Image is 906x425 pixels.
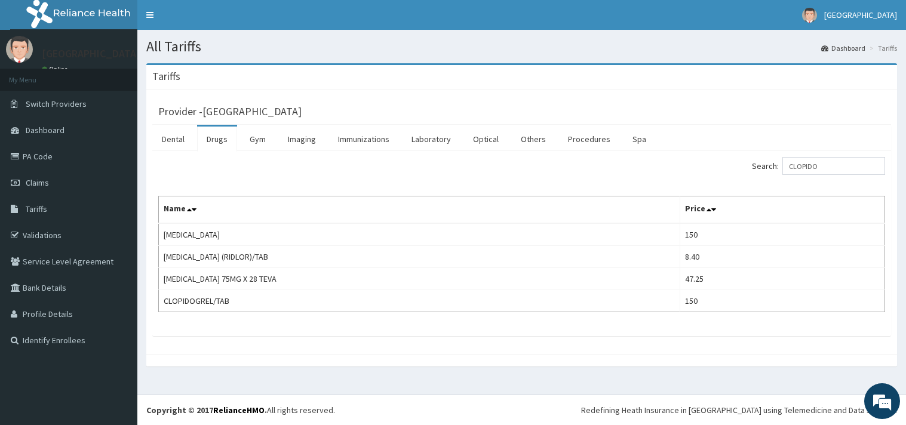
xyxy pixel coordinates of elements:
td: [MEDICAL_DATA] 75MG X 28 TEVA [159,268,680,290]
a: Imaging [278,127,325,152]
img: User Image [6,36,33,63]
strong: Copyright © 2017 . [146,405,267,415]
img: User Image [802,8,817,23]
td: [MEDICAL_DATA] [159,223,680,246]
a: Others [511,127,555,152]
th: Price [680,196,884,224]
span: [GEOGRAPHIC_DATA] [824,10,897,20]
span: Dashboard [26,125,65,135]
a: Optical [463,127,508,152]
label: Search: [752,157,885,175]
a: Dashboard [821,43,865,53]
input: Search: [782,157,885,175]
td: 8.40 [680,246,884,268]
td: 150 [680,223,884,246]
a: Online [42,65,70,73]
a: Drugs [197,127,237,152]
a: Gym [240,127,275,152]
span: Switch Providers [26,98,87,109]
td: CLOPIDOGREL/TAB [159,290,680,312]
td: 47.25 [680,268,884,290]
a: Laboratory [402,127,460,152]
footer: All rights reserved. [137,395,906,425]
a: Procedures [558,127,620,152]
span: Tariffs [26,204,47,214]
li: Tariffs [867,43,897,53]
span: Claims [26,177,49,188]
p: [GEOGRAPHIC_DATA] [42,48,140,59]
h3: Tariffs [152,71,180,82]
td: 150 [680,290,884,312]
a: RelianceHMO [213,405,265,415]
a: Spa [623,127,656,152]
td: [MEDICAL_DATA] (RIDLOR)/TAB [159,246,680,268]
h1: All Tariffs [146,39,897,54]
th: Name [159,196,680,224]
a: Immunizations [328,127,399,152]
div: Redefining Heath Insurance in [GEOGRAPHIC_DATA] using Telemedicine and Data Science! [581,404,897,416]
h3: Provider - [GEOGRAPHIC_DATA] [158,106,302,117]
a: Dental [152,127,194,152]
